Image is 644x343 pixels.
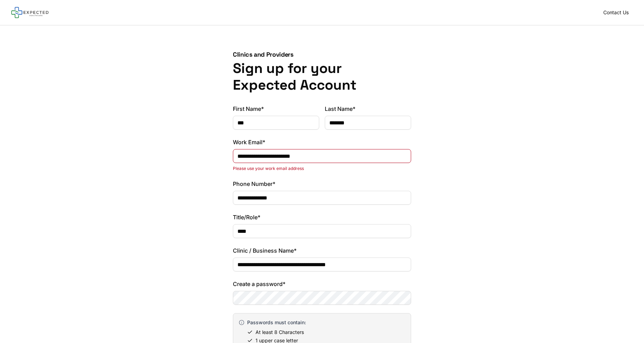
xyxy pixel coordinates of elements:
label: Clinic / Business Name* [233,246,411,255]
label: Phone Number* [233,180,411,188]
label: Last Name* [325,105,411,113]
span: Passwords must contain: [247,319,306,326]
label: Create a password* [233,280,411,288]
a: Contact Us [599,8,633,17]
label: First Name* [233,105,319,113]
label: Title/Role* [233,213,411,221]
span: At least 8 Characters [256,329,304,336]
h1: Sign up for your Expected Account [233,60,411,93]
label: Work Email* [233,138,411,146]
p: Clinics and Providers [233,50,411,59]
p: Please use your work email address [233,166,411,171]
